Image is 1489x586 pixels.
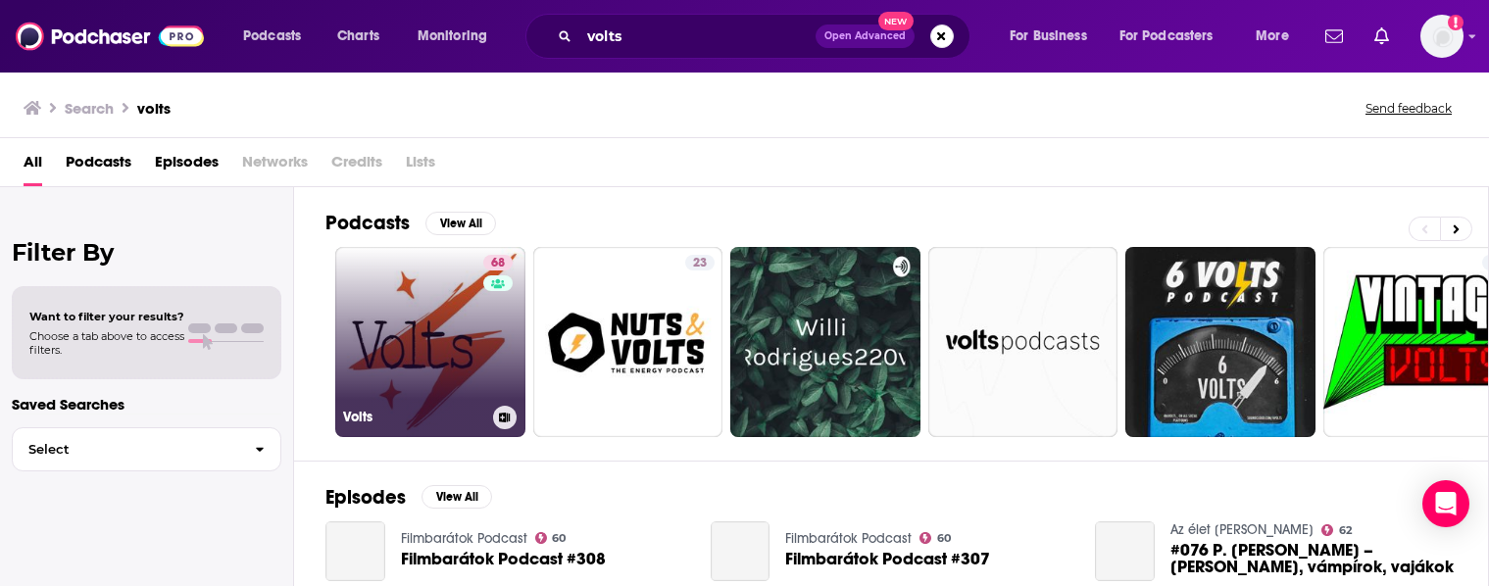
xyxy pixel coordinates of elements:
img: Podchaser - Follow, Share and Rate Podcasts [16,18,204,55]
a: Filmbarátok Podcast #307 [785,551,990,567]
span: Credits [331,146,382,186]
a: 60 [535,532,567,544]
span: Charts [337,23,379,50]
a: 68Volts [335,247,525,437]
button: Open AdvancedNew [816,24,915,48]
a: 23 [685,255,715,270]
span: For Podcasters [1119,23,1214,50]
span: 68 [491,254,505,273]
h3: Volts [343,409,485,425]
a: PodcastsView All [325,211,496,235]
a: #076 P. Szathmáry István – Költők, vámpírok, vajákok [1095,521,1155,581]
h2: Filter By [12,238,281,267]
img: User Profile [1420,15,1464,58]
h3: Search [65,99,114,118]
a: Filmbarátok Podcast #307 [711,521,770,581]
a: 60 [919,532,951,544]
a: 62 [1321,524,1352,536]
svg: Email not verified [1448,15,1464,30]
a: #076 P. Szathmáry István – Költők, vámpírok, vajákok [1170,542,1457,575]
a: Episodes [155,146,219,186]
a: Filmbarátok Podcast [785,530,912,547]
span: Monitoring [418,23,487,50]
h2: Episodes [325,485,406,510]
a: All [24,146,42,186]
h3: volts [137,99,171,118]
span: 60 [937,534,951,543]
div: Search podcasts, credits, & more... [544,14,989,59]
span: #076 P. [PERSON_NAME] – [PERSON_NAME], vámpírok, vajákok [1170,542,1457,575]
span: Logged in as dresnic [1420,15,1464,58]
button: View All [425,212,496,235]
span: Lists [406,146,435,186]
a: Filmbarátok Podcast #308 [325,521,385,581]
span: 62 [1339,526,1352,535]
a: Show notifications dropdown [1366,20,1397,53]
a: Charts [324,21,391,52]
button: open menu [404,21,513,52]
a: EpisodesView All [325,485,492,510]
span: Podcasts [243,23,301,50]
span: More [1256,23,1289,50]
span: Select [13,443,239,456]
button: View All [422,485,492,509]
span: Want to filter your results? [29,310,184,323]
span: Choose a tab above to access filters. [29,329,184,357]
button: Select [12,427,281,471]
a: Filmbarátok Podcast [401,530,527,547]
button: open menu [1242,21,1314,52]
span: For Business [1010,23,1087,50]
span: Networks [242,146,308,186]
button: open menu [229,21,326,52]
input: Search podcasts, credits, & more... [579,21,816,52]
a: Az élet meg minden [1170,521,1314,538]
a: Show notifications dropdown [1317,20,1351,53]
span: 60 [552,534,566,543]
a: 68 [483,255,513,270]
button: open menu [996,21,1112,52]
a: Podcasts [66,146,131,186]
span: Open Advanced [824,31,906,41]
span: New [878,12,914,30]
button: Send feedback [1360,100,1458,117]
h2: Podcasts [325,211,410,235]
div: Open Intercom Messenger [1422,480,1469,527]
a: 23 [533,247,723,437]
button: open menu [1107,21,1242,52]
a: Filmbarátok Podcast #308 [401,551,606,567]
button: Show profile menu [1420,15,1464,58]
span: 23 [693,254,707,273]
p: Saved Searches [12,395,281,414]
